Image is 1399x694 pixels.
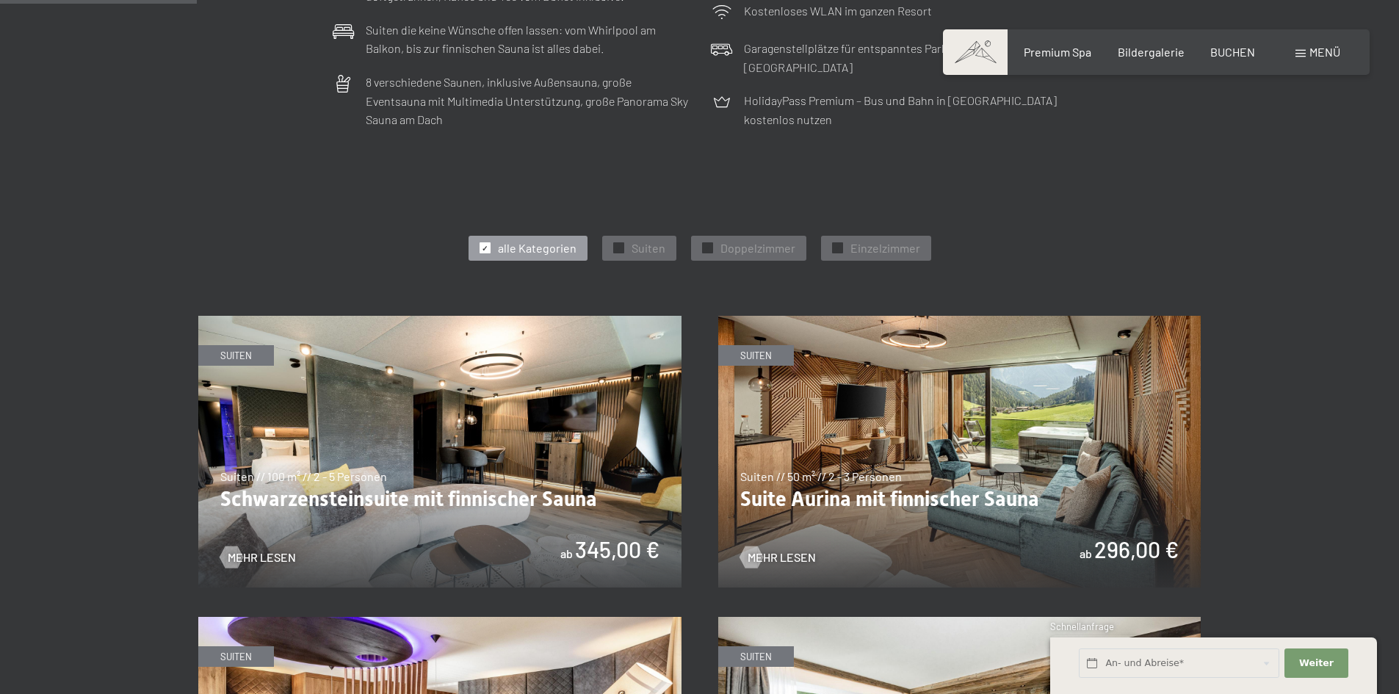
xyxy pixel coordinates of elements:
[1299,657,1334,670] span: Weiter
[1118,45,1185,59] a: Bildergalerie
[498,240,576,256] span: alle Kategorien
[198,618,682,626] a: Romantic Suite mit Bio-Sauna
[748,549,816,565] span: Mehr Lesen
[228,549,296,565] span: Mehr Lesen
[720,240,795,256] span: Doppelzimmer
[718,316,1201,588] img: Suite Aurina mit finnischer Sauna
[850,240,920,256] span: Einzelzimmer
[1309,45,1340,59] span: Menü
[198,316,682,588] img: Schwarzensteinsuite mit finnischer Sauna
[718,618,1201,626] a: Chaletsuite mit Bio-Sauna
[366,73,689,129] p: 8 verschiedene Saunen, inklusive Außensauna, große Eventsauna mit Multimedia Unterstützung, große...
[744,1,932,21] p: Kostenloses WLAN im ganzen Resort
[1050,621,1114,632] span: Schnellanfrage
[198,317,682,325] a: Schwarzensteinsuite mit finnischer Sauna
[1284,648,1348,679] button: Weiter
[834,243,840,253] span: ✓
[1024,45,1091,59] a: Premium Spa
[1210,45,1255,59] a: BUCHEN
[482,243,488,253] span: ✓
[632,240,665,256] span: Suiten
[366,21,689,58] p: Suiten die keine Wünsche offen lassen: vom Whirlpool am Balkon, bis zur finnischen Sauna ist alle...
[615,243,621,253] span: ✓
[740,549,816,565] a: Mehr Lesen
[744,91,1067,129] p: HolidayPass Premium – Bus und Bahn in [GEOGRAPHIC_DATA] kostenlos nutzen
[220,549,296,565] a: Mehr Lesen
[718,317,1201,325] a: Suite Aurina mit finnischer Sauna
[704,243,710,253] span: ✓
[744,39,1067,76] p: Garagenstellplätze für entspanntes Parken im Wellnesshotel in [GEOGRAPHIC_DATA]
